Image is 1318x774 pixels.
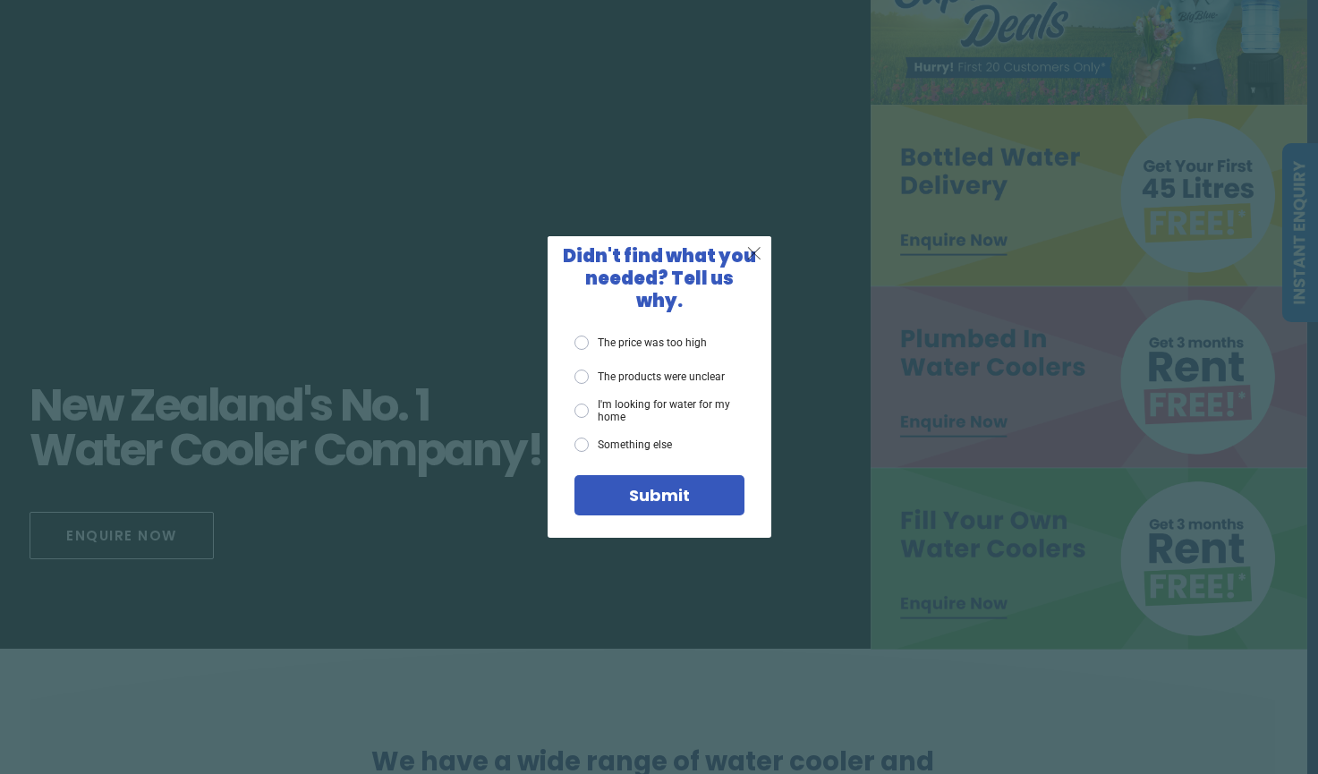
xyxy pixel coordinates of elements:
[563,243,756,313] span: Didn't find what you needed? Tell us why.
[574,336,707,350] label: The price was too high
[574,438,672,452] label: Something else
[629,484,690,506] span: Submit
[1200,656,1293,749] iframe: Chatbot
[574,398,744,424] label: I'm looking for water for my home
[746,242,762,264] span: X
[574,370,725,384] label: The products were unclear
